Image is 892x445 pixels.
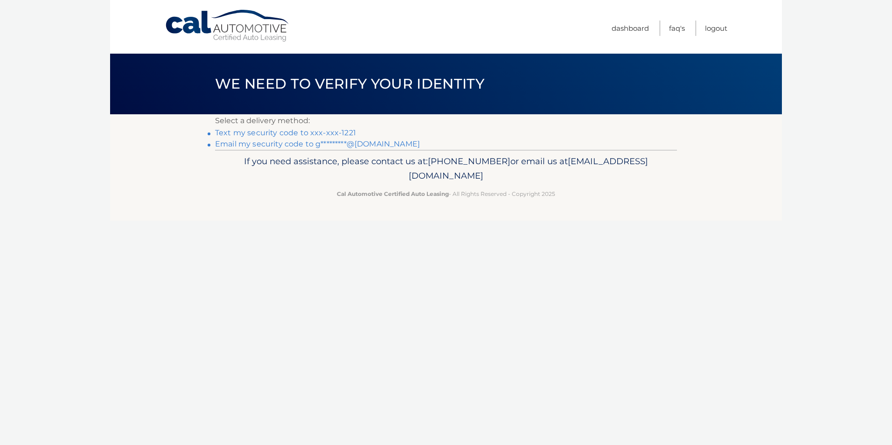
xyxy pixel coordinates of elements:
[215,128,356,137] a: Text my security code to xxx-xxx-1221
[428,156,510,167] span: [PHONE_NUMBER]
[612,21,649,36] a: Dashboard
[215,139,420,148] a: Email my security code to g*********@[DOMAIN_NAME]
[221,154,671,184] p: If you need assistance, please contact us at: or email us at
[165,9,291,42] a: Cal Automotive
[337,190,449,197] strong: Cal Automotive Certified Auto Leasing
[669,21,685,36] a: FAQ's
[215,75,484,92] span: We need to verify your identity
[705,21,727,36] a: Logout
[221,189,671,199] p: - All Rights Reserved - Copyright 2025
[215,114,677,127] p: Select a delivery method:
